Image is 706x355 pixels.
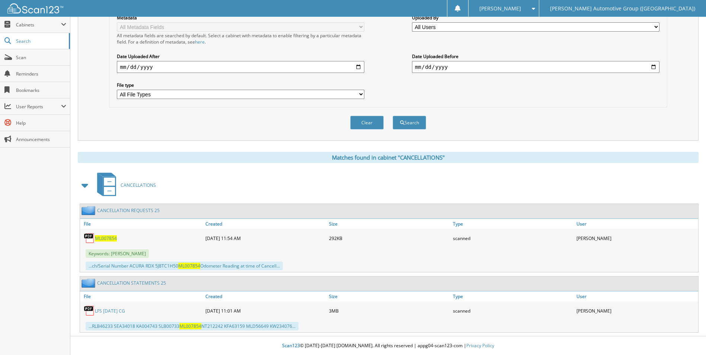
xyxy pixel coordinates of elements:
[117,82,364,88] label: File type
[327,291,451,301] a: Size
[93,170,156,200] a: CANCELLATIONS
[84,233,95,244] img: PDF.png
[80,291,204,301] a: File
[451,219,575,229] a: Type
[179,323,201,329] span: ML007854
[204,231,327,246] div: [DATE] 11:54 AM
[82,278,97,288] img: folder2.png
[16,103,61,110] span: User Reports
[282,342,300,349] span: Scan123
[575,219,698,229] a: User
[350,116,384,129] button: Clear
[86,322,298,330] div: ...RLB46233 SEA34018 KA004743 SLB00733 NT212242 KFA63159 MLD56649 KW234076...
[178,263,200,269] span: ML007854
[84,305,95,316] img: PDF.png
[412,15,659,21] label: Uploaded By
[575,231,698,246] div: [PERSON_NAME]
[86,249,149,258] span: Keywords: [PERSON_NAME]
[80,219,204,229] a: File
[117,53,364,60] label: Date Uploaded After
[16,71,66,77] span: Reminders
[466,342,494,349] a: Privacy Policy
[575,303,698,318] div: [PERSON_NAME]
[16,136,66,143] span: Announcements
[70,337,706,355] div: © [DATE]-[DATE] [DOMAIN_NAME]. All rights reserved | appg04-scan123-com |
[327,303,451,318] div: 3MB
[550,6,695,11] span: [PERSON_NAME] Automotive Group ([GEOGRAPHIC_DATA])
[451,303,575,318] div: scanned
[16,38,65,44] span: Search
[95,235,117,242] a: ML007854
[16,120,66,126] span: Help
[204,291,327,301] a: Created
[117,15,364,21] label: Metadata
[204,219,327,229] a: Created
[117,61,364,73] input: start
[412,53,659,60] label: Date Uploaded Before
[479,6,521,11] span: [PERSON_NAME]
[95,308,125,314] a: LFS [DATE] CG
[86,262,283,270] div: ...ch/Serial Number ACURA RDX 5J8TC1H50 Odometer Reading at time of Cancell...
[204,303,327,318] div: [DATE] 11:01 AM
[16,87,66,93] span: Bookmarks
[393,116,426,129] button: Search
[121,182,156,188] span: CANCELLATIONS
[16,22,61,28] span: Cabinets
[82,206,97,215] img: folder2.png
[575,291,698,301] a: User
[327,219,451,229] a: Size
[412,61,659,73] input: end
[451,291,575,301] a: Type
[7,3,63,13] img: scan123-logo-white.svg
[669,319,706,355] iframe: Chat Widget
[327,231,451,246] div: 292KB
[97,207,160,214] a: CANCELLATION REQUESTS 25
[451,231,575,246] div: scanned
[16,54,66,61] span: Scan
[195,39,205,45] a: here
[97,280,166,286] a: CANCELLATION STATEMENTS 25
[117,32,364,45] div: All metadata fields are searched by default. Select a cabinet with metadata to enable filtering b...
[78,152,699,163] div: Matches found in cabinet "CANCELLATIONS"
